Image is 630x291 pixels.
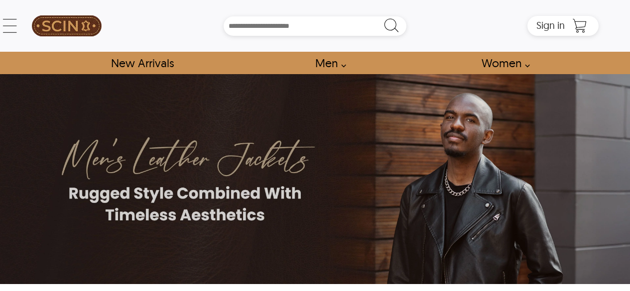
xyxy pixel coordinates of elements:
[470,52,535,74] a: Shop Women Leather Jackets
[570,18,590,33] a: Shopping Cart
[31,5,102,47] a: SCIN
[100,52,185,74] a: Shop New Arrivals
[536,19,565,31] span: Sign in
[536,22,565,30] a: Sign in
[304,52,352,74] a: shop men's leather jackets
[32,5,102,47] img: SCIN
